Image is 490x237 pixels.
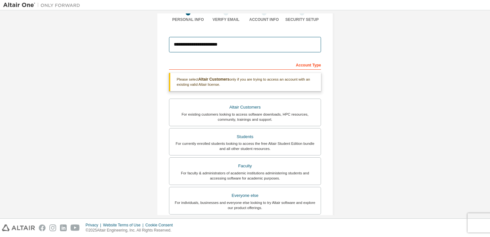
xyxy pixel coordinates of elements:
img: youtube.svg [71,224,80,231]
div: For faculty & administrators of academic institutions administering students and accessing softwa... [173,171,317,181]
div: Altair Customers [173,103,317,112]
div: Website Terms of Use [103,223,145,228]
div: Verify Email [207,17,245,22]
img: altair_logo.svg [2,224,35,231]
img: instagram.svg [49,224,56,231]
div: For currently enrolled students looking to access the free Altair Student Edition bundle and all ... [173,141,317,151]
p: © 2025 Altair Engineering, Inc. All Rights Reserved. [86,228,177,233]
img: Altair One [3,2,83,8]
div: Please select only if you are trying to access an account with an existing valid Altair license. [169,73,321,91]
div: Faculty [173,162,317,171]
div: For individuals, businesses and everyone else looking to try Altair software and explore our prod... [173,200,317,210]
div: Account Info [245,17,283,22]
div: Everyone else [173,191,317,200]
div: Students [173,132,317,141]
div: Privacy [86,223,103,228]
div: Personal Info [169,17,207,22]
img: linkedin.svg [60,224,67,231]
div: Account Type [169,59,321,70]
div: Cookie Consent [145,223,176,228]
div: Security Setup [283,17,321,22]
b: Altair Customers [199,77,230,82]
div: For existing customers looking to access software downloads, HPC resources, community, trainings ... [173,112,317,122]
img: facebook.svg [39,224,46,231]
